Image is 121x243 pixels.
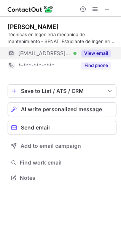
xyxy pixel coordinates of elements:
span: [EMAIL_ADDRESS][DOMAIN_NAME] [18,50,71,57]
button: Notes [8,173,116,183]
button: Send email [8,121,116,134]
img: ContactOut v5.3.10 [8,5,53,14]
span: Find work email [20,159,113,166]
button: Reveal Button [81,50,111,57]
button: Reveal Button [81,62,111,69]
div: Técnicas en Ingeniería mecánica de mantenimiento - SENATI Estudiante de Ingeniería Industrial - UPC [8,31,116,45]
button: save-profile-one-click [8,84,116,98]
span: Notes [20,174,113,181]
button: AI write personalized message [8,102,116,116]
div: Save to List / ATS / CRM [21,88,103,94]
button: Add to email campaign [8,139,116,153]
span: Add to email campaign [21,143,81,149]
div: [PERSON_NAME] [8,23,59,30]
span: Send email [21,125,50,131]
button: Find work email [8,157,116,168]
span: AI write personalized message [21,106,102,112]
